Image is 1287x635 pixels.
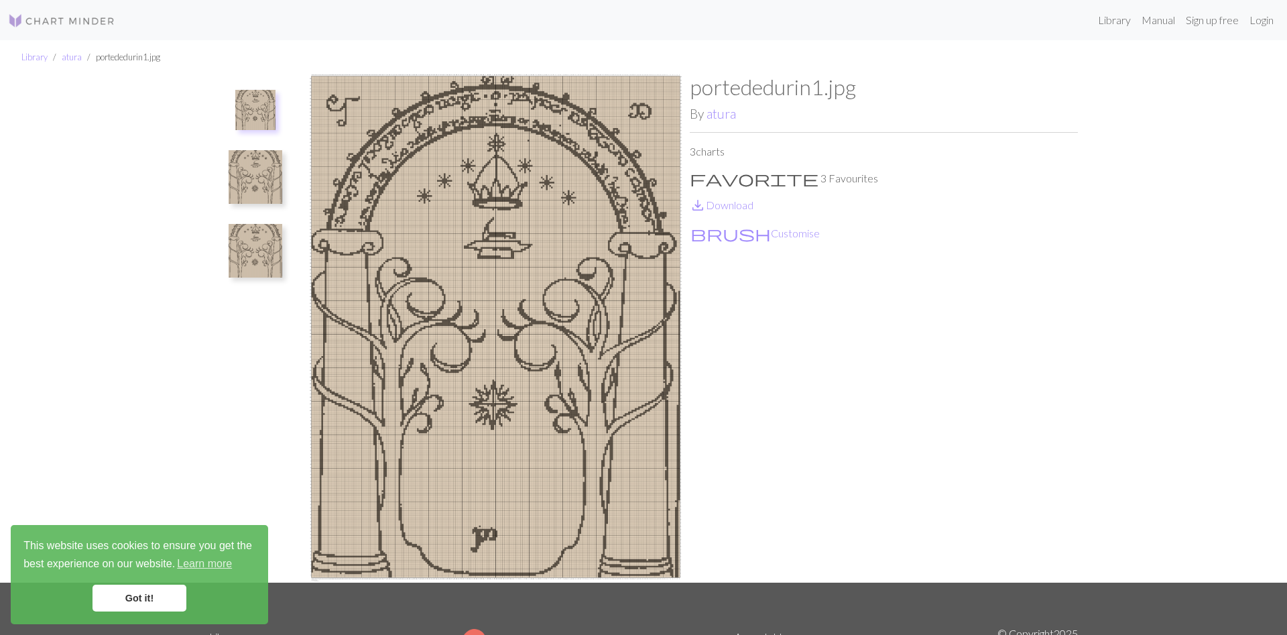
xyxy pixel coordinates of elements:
a: atura [707,106,736,121]
span: save_alt [690,196,706,215]
a: dismiss cookie message [93,585,186,612]
p: 3 charts [690,143,1078,160]
span: brush [690,224,771,243]
i: Customise [690,225,771,241]
img: portededurin1.jpg [235,90,275,130]
a: learn more about cookies [175,554,234,574]
a: Library [21,52,48,62]
span: This website uses cookies to ensure you get the best experience on our website. [23,538,255,574]
a: Manual [1136,7,1180,34]
img: Copy of portededurin1.jpg [229,224,282,278]
i: Download [690,197,706,213]
img: portededurin1.jpg [302,74,690,583]
a: atura [62,52,82,62]
button: CustomiseCustomise [690,225,820,242]
h2: By [690,106,1078,121]
a: Login [1244,7,1279,34]
p: 3 Favourites [690,170,1078,186]
img: Copy of portededurin1.jpg [229,150,282,204]
a: Sign up free [1180,7,1244,34]
li: portededurin1.jpg [82,51,160,64]
a: DownloadDownload [690,198,753,211]
h1: portededurin1.jpg [690,74,1078,100]
img: Logo [8,13,115,29]
i: Favourite [690,170,818,186]
span: favorite [690,169,818,188]
div: cookieconsent [11,525,268,624]
a: Library [1093,7,1136,34]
